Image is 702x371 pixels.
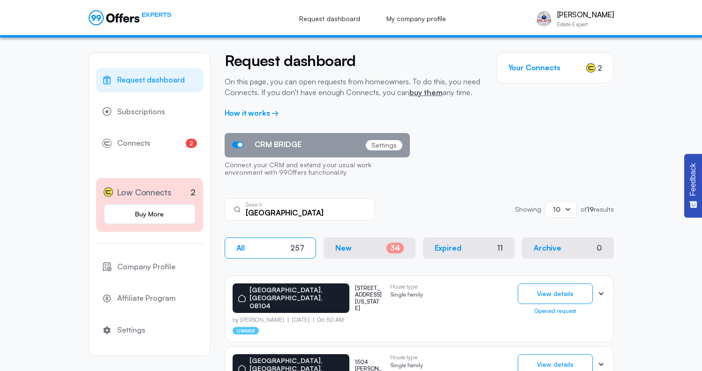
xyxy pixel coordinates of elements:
[89,10,172,25] a: EXPERTS
[236,244,245,252] p: All
[225,157,410,182] p: Connect your CRM and extend your usual work environment with 99Offers functionality
[596,244,602,252] div: 0
[522,237,614,259] button: Archive0
[390,362,423,371] p: Single family
[684,154,702,217] button: Feedback - Show survey
[518,308,593,314] div: Opened request
[409,88,443,97] a: buy them
[246,202,262,207] p: Search
[376,8,456,29] a: My company profile
[355,285,382,312] p: [STREET_ADDRESS][US_STATE]
[324,237,415,259] button: New34
[654,304,698,348] iframe: Tidio Chat
[335,244,352,252] p: New
[557,22,614,27] p: Estate Expert
[515,206,541,213] p: Showing
[117,185,172,199] span: Low Connects
[581,206,614,213] p: of results
[186,139,197,148] span: 2
[96,131,203,156] a: Connects2
[535,9,553,28] img: Ernesto Matos
[96,286,203,311] a: Affiliate Program
[290,244,304,252] div: 257
[587,205,594,213] strong: 19
[117,261,175,273] span: Company Profile
[117,106,165,118] span: Subscriptions
[390,354,423,361] p: House type
[249,286,344,310] p: [GEOGRAPHIC_DATA], [GEOGRAPHIC_DATA], 08104
[288,317,313,323] p: [DATE]
[435,244,461,252] p: Expired
[508,63,560,72] h3: Your Connects
[390,291,423,300] p: Single family
[233,327,259,334] p: owner
[255,140,302,149] span: CRM BRIDGE
[386,243,404,253] div: 34
[518,283,593,304] button: View details
[366,140,402,150] p: Settings
[534,244,561,252] p: Archive
[689,163,697,196] span: Feedback
[104,204,196,224] a: Buy More
[553,205,560,213] span: 10
[497,244,503,252] div: 11
[390,283,423,290] p: House type
[117,324,145,336] span: Settings
[225,237,317,259] button: All257
[96,255,203,279] a: Company Profile
[190,186,196,199] p: 2
[117,292,176,304] span: Affiliate Program
[557,10,614,19] p: [PERSON_NAME]
[142,10,172,19] span: EXPERTS
[423,237,515,259] button: Expired11
[313,317,344,323] p: 06:50 AM
[597,62,602,74] span: 2
[289,8,370,29] a: Request dashboard
[96,68,203,92] a: Request dashboard
[96,318,203,342] a: Settings
[96,100,203,124] a: Subscriptions
[225,76,483,97] p: On this page, you can open requests from homeowners. To do this, you need Connects. If you don't ...
[233,317,288,323] p: by [PERSON_NAME]
[225,52,483,69] h2: Request dashboard
[117,74,185,86] span: Request dashboard
[117,137,151,149] span: Connects
[225,108,279,118] a: How it works →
